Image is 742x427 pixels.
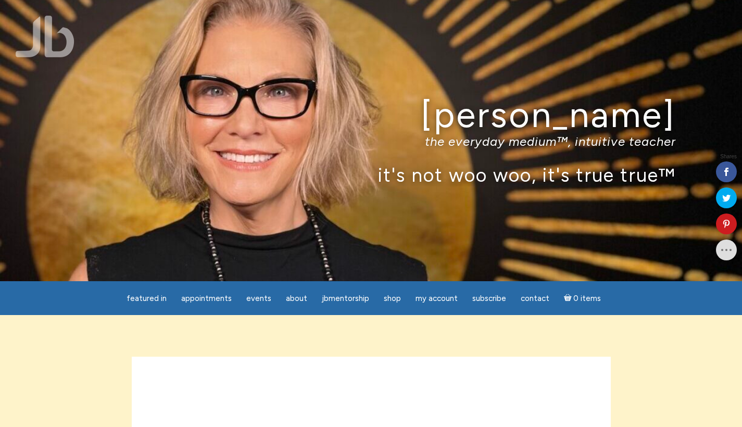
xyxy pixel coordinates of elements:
a: Subscribe [466,288,512,309]
i: Cart [564,294,574,303]
span: Events [246,294,271,303]
span: My Account [416,294,458,303]
span: JBMentorship [322,294,369,303]
span: 0 items [573,295,601,303]
p: it's not woo woo, it's true true™ [67,164,676,186]
a: About [280,288,313,309]
img: Jamie Butler. The Everyday Medium [16,16,74,57]
a: My Account [409,288,464,309]
span: Contact [521,294,549,303]
h1: [PERSON_NAME] [67,95,676,134]
p: the everyday medium™, intuitive teacher [67,134,676,149]
span: Shares [720,154,737,159]
a: Appointments [175,288,238,309]
a: Shop [378,288,407,309]
span: Subscribe [472,294,506,303]
a: Cart0 items [558,287,608,309]
span: Appointments [181,294,232,303]
a: Contact [514,288,556,309]
a: JBMentorship [316,288,375,309]
span: About [286,294,307,303]
a: featured in [120,288,173,309]
a: Events [240,288,278,309]
span: Shop [384,294,401,303]
span: featured in [127,294,167,303]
